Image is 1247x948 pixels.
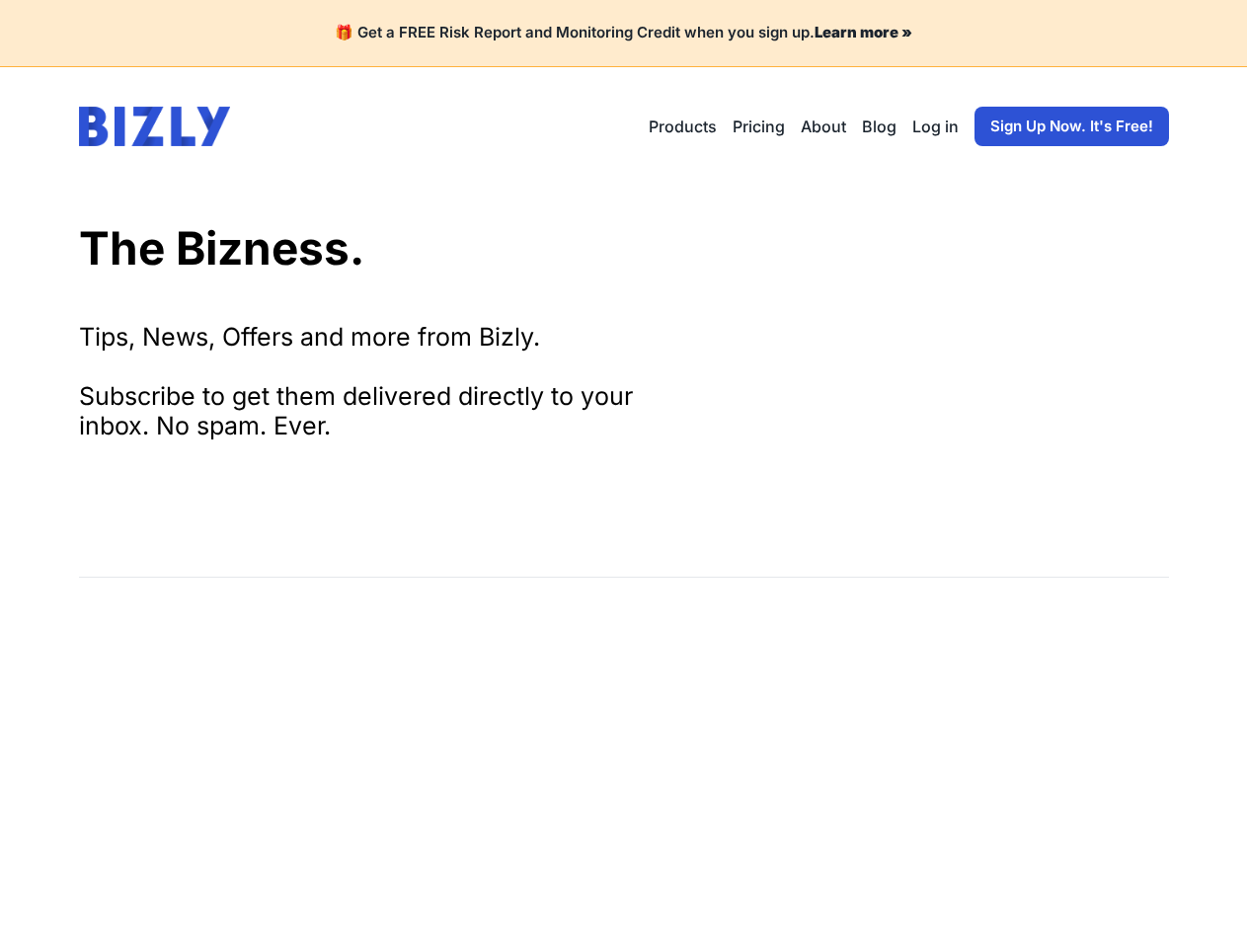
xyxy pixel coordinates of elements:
a: The Bizness. [79,220,364,276]
a: Learn more » [815,23,912,41]
a: Log in [912,115,959,138]
div: Tips, News, Offers and more from Bizly. Subscribe to get them delivered directly to your inbox. N... [79,322,671,440]
a: Pricing [733,115,785,138]
h4: 🎁 Get a FREE Risk Report and Monitoring Credit when you sign up. [24,24,1223,42]
a: About [801,115,846,138]
iframe: signup frame [79,480,513,537]
button: Products [649,115,717,138]
a: Sign Up Now. It's Free! [974,107,1169,146]
a: Blog [862,115,896,138]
